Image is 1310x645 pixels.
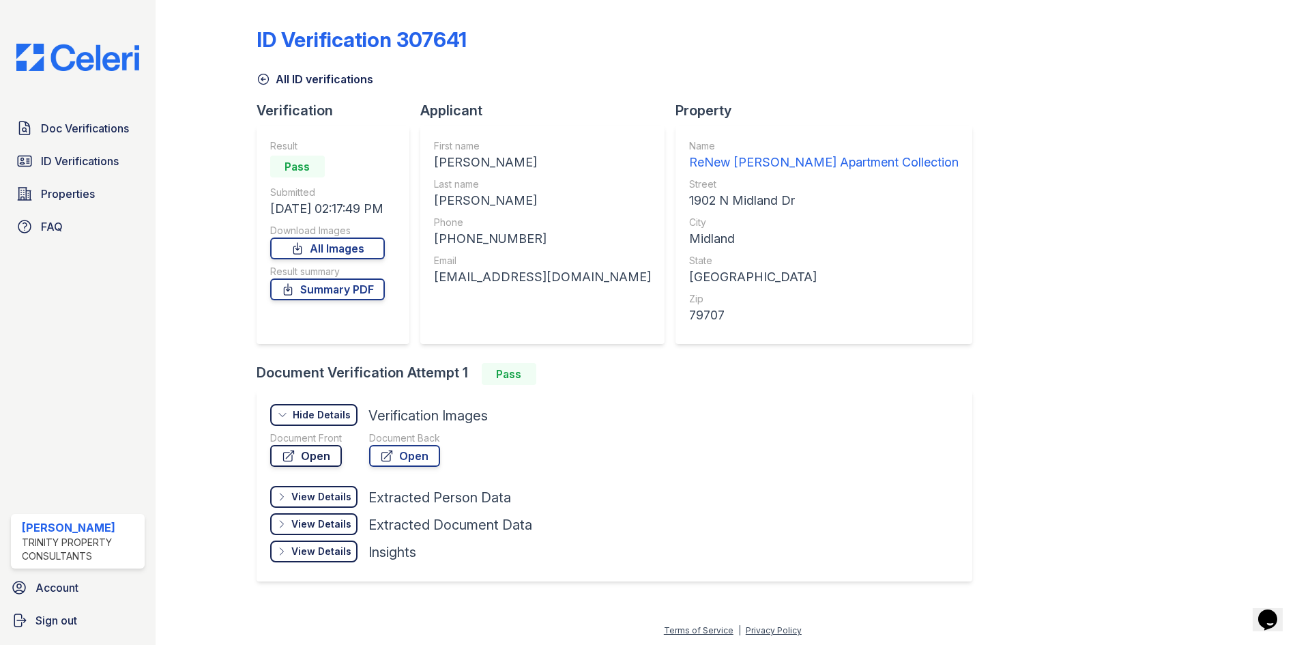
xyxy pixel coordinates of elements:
[291,490,351,504] div: View Details
[434,216,651,229] div: Phone
[5,574,150,601] a: Account
[270,139,385,153] div: Result
[434,153,651,172] div: [PERSON_NAME]
[689,216,959,229] div: City
[368,406,488,425] div: Verification Images
[738,625,741,635] div: |
[368,543,416,562] div: Insights
[257,363,983,385] div: Document Verification Attempt 1
[434,139,651,153] div: First name
[291,517,351,531] div: View Details
[689,191,959,210] div: 1902 N Midland Dr
[270,238,385,259] a: All Images
[664,625,733,635] a: Terms of Service
[689,177,959,191] div: Street
[5,607,150,634] a: Sign out
[434,191,651,210] div: [PERSON_NAME]
[270,156,325,177] div: Pass
[257,101,420,120] div: Verification
[369,431,440,445] div: Document Back
[5,44,150,71] img: CE_Logo_Blue-a8612792a0a2168367f1c8372b55b34899dd931a85d93a1a3d3e32e68fde9ad4.png
[689,254,959,268] div: State
[434,254,651,268] div: Email
[675,101,983,120] div: Property
[689,268,959,287] div: [GEOGRAPHIC_DATA]
[22,519,139,536] div: [PERSON_NAME]
[270,265,385,278] div: Result summary
[689,229,959,248] div: Midland
[689,292,959,306] div: Zip
[41,218,63,235] span: FAQ
[434,177,651,191] div: Last name
[270,186,385,199] div: Submitted
[41,186,95,202] span: Properties
[369,445,440,467] a: Open
[368,515,532,534] div: Extracted Document Data
[11,147,145,175] a: ID Verifications
[11,115,145,142] a: Doc Verifications
[291,545,351,558] div: View Details
[746,625,802,635] a: Privacy Policy
[270,224,385,238] div: Download Images
[270,431,342,445] div: Document Front
[482,363,536,385] div: Pass
[35,612,77,629] span: Sign out
[293,408,351,422] div: Hide Details
[368,488,511,507] div: Extracted Person Data
[270,199,385,218] div: [DATE] 02:17:49 PM
[434,229,651,248] div: [PHONE_NUMBER]
[689,139,959,172] a: Name ReNew [PERSON_NAME] Apartment Collection
[1253,590,1296,631] iframe: chat widget
[689,153,959,172] div: ReNew [PERSON_NAME] Apartment Collection
[689,306,959,325] div: 79707
[11,180,145,207] a: Properties
[270,445,342,467] a: Open
[257,71,373,87] a: All ID verifications
[41,120,129,137] span: Doc Verifications
[270,278,385,300] a: Summary PDF
[689,139,959,153] div: Name
[41,153,119,169] span: ID Verifications
[22,536,139,563] div: Trinity Property Consultants
[257,27,467,52] div: ID Verification 307641
[434,268,651,287] div: [EMAIL_ADDRESS][DOMAIN_NAME]
[420,101,675,120] div: Applicant
[11,213,145,240] a: FAQ
[35,579,78,596] span: Account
